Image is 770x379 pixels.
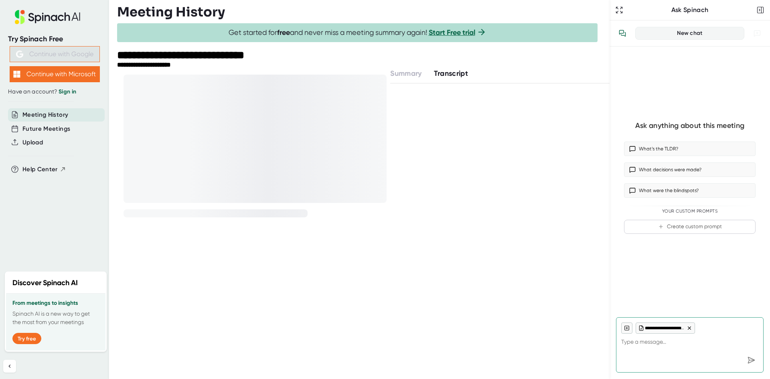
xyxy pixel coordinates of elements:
div: Try Spinach Free [8,34,101,44]
h2: Discover Spinach AI [12,278,78,288]
button: Upload [22,138,43,147]
button: What’s the TLDR? [624,142,756,156]
button: Create custom prompt [624,220,756,234]
button: View conversation history [614,25,630,41]
span: Help Center [22,165,58,174]
div: Your Custom Prompts [624,209,756,214]
button: What decisions were made? [624,162,756,177]
button: Close conversation sidebar [755,4,766,16]
div: Ask Spinach [625,6,755,14]
button: Continue with Microsoft [10,66,100,82]
b: free [277,28,290,37]
img: Aehbyd4JwY73AAAAAElFTkSuQmCC [16,51,23,58]
div: New chat [640,30,739,37]
span: Get started for and never miss a meeting summary again! [229,28,486,37]
div: Ask anything about this meeting [635,121,744,130]
button: Expand to Ask Spinach page [614,4,625,16]
span: Transcript [434,69,468,78]
p: Spinach AI is a new way to get the most from your meetings [12,310,99,326]
button: Transcript [434,68,468,79]
button: Continue with Google [10,46,100,62]
button: Meeting History [22,110,68,120]
a: Start Free trial [429,28,475,37]
span: Summary [390,69,421,78]
button: Help Center [22,165,66,174]
a: Sign in [59,88,76,95]
h3: From meetings to insights [12,300,99,306]
h3: Meeting History [117,4,225,20]
button: What were the blindspots? [624,183,756,198]
button: Collapse sidebar [3,360,16,373]
button: Future Meetings [22,124,70,134]
button: Summary [390,68,421,79]
button: Try free [12,333,41,344]
div: Have an account? [8,88,101,95]
div: Send message [744,353,758,367]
